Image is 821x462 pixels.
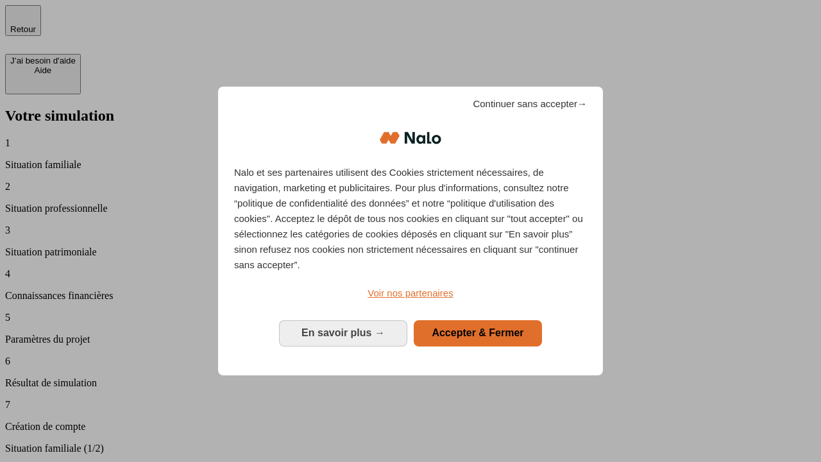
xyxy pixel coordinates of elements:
p: Nalo et ses partenaires utilisent des Cookies strictement nécessaires, de navigation, marketing e... [234,165,587,273]
span: Voir nos partenaires [368,287,453,298]
img: Logo [380,119,441,157]
span: Continuer sans accepter→ [473,96,587,112]
button: Accepter & Fermer: Accepter notre traitement des données et fermer [414,320,542,346]
span: Accepter & Fermer [432,327,523,338]
span: En savoir plus → [301,327,385,338]
div: Bienvenue chez Nalo Gestion du consentement [218,87,603,375]
button: En savoir plus: Configurer vos consentements [279,320,407,346]
a: Voir nos partenaires [234,286,587,301]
